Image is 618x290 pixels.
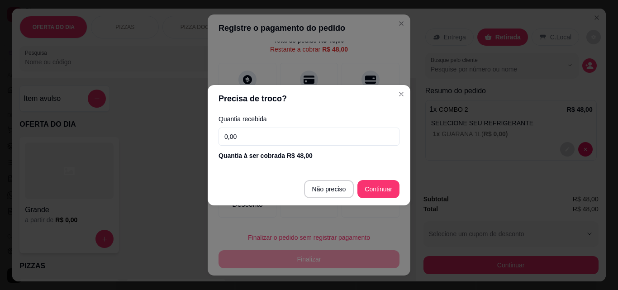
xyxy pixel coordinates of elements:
[208,85,410,112] header: Precisa de troco?
[219,116,399,122] label: Quantia recebida
[357,180,399,198] button: Continuar
[219,151,399,160] div: Quantia à ser cobrada R$ 48,00
[394,87,409,101] button: Close
[304,180,354,198] button: Não preciso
